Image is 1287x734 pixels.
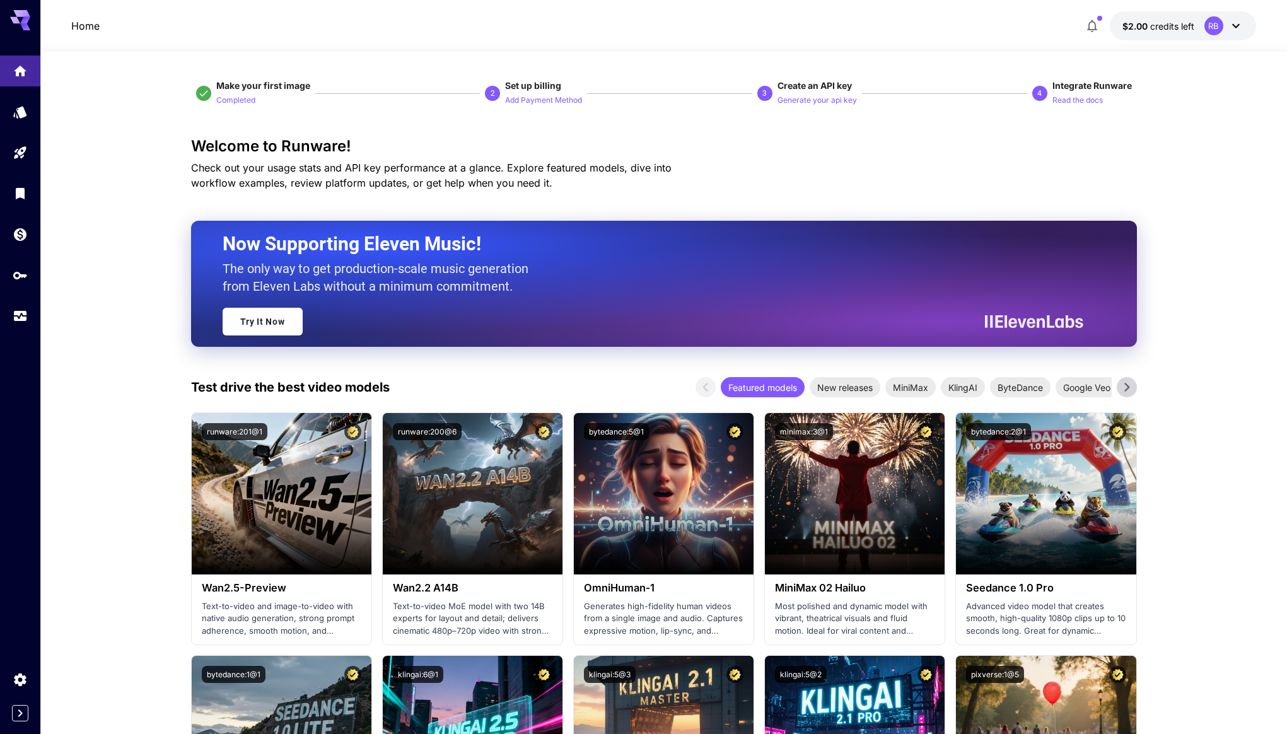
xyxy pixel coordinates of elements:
span: ByteDance [990,381,1051,394]
div: New releases [810,377,880,397]
p: Add Payment Method [505,95,582,107]
p: 4 [1037,88,1042,99]
button: Certified Model – Vetted for best performance and includes a commercial license. [726,666,743,683]
span: Google Veo [1056,381,1118,394]
div: Google Veo [1056,377,1118,397]
p: Read the docs [1052,95,1103,107]
span: New releases [810,381,880,394]
h3: OmniHuman‑1 [584,582,743,594]
span: credits left [1150,21,1194,32]
button: Certified Model – Vetted for best performance and includes a commercial license. [344,666,361,683]
button: pixverse:1@5 [966,666,1024,683]
button: bytedance:5@1 [584,423,649,440]
img: alt [383,413,562,574]
button: Completed [216,92,255,107]
p: Text-to-video and image-to-video with native audio generation, strong prompt adherence, smooth mo... [202,600,361,638]
p: Most polished and dynamic model with vibrant, theatrical visuals and fluid motion. Ideal for vira... [775,600,935,638]
div: Home [13,60,28,76]
p: 2 [491,88,495,99]
span: Set up billing [505,80,561,91]
button: runware:201@1 [202,423,267,440]
div: MiniMax [885,377,936,397]
button: klingai:5@3 [584,666,636,683]
p: 3 [762,88,767,99]
button: runware:200@6 [393,423,462,440]
button: Certified Model – Vetted for best performance and includes a commercial license. [535,423,552,440]
a: Home [71,18,100,33]
span: KlingAI [941,381,985,394]
img: alt [574,413,754,574]
h2: Now Supporting Eleven Music! [223,232,1074,256]
span: Featured models [721,381,805,394]
h3: Welcome to Runware! [191,137,1137,155]
div: KlingAI [941,377,985,397]
button: Add Payment Method [505,92,582,107]
div: Playground [13,145,28,161]
img: alt [192,413,371,574]
div: Featured models [721,377,805,397]
button: Expand sidebar [12,705,28,721]
div: ByteDance [990,377,1051,397]
button: minimax:3@1 [775,423,833,440]
p: Text-to-video MoE model with two 14B experts for layout and detail; delivers cinematic 480p–720p ... [393,600,552,638]
button: klingai:5@2 [775,666,827,683]
a: Try It Now [223,308,303,335]
h3: Wan2.5-Preview [202,582,361,594]
p: Completed [216,95,255,107]
button: Certified Model – Vetted for best performance and includes a commercial license. [726,423,743,440]
p: Test drive the best video models [191,378,390,397]
span: Make your first image [216,80,310,91]
div: Wallet [13,226,28,242]
div: RB [1204,16,1223,35]
span: $2.00 [1122,21,1150,32]
p: The only way to get production-scale music generation from Eleven Labs without a minimum commitment. [223,260,538,295]
div: $2.00 [1122,20,1194,33]
button: bytedance:2@1 [966,423,1031,440]
button: klingai:6@1 [393,666,443,683]
img: alt [765,413,945,574]
h3: MiniMax 02 Hailuo [775,582,935,594]
h3: Wan2.2 A14B [393,582,552,594]
div: Settings [13,672,28,687]
button: Certified Model – Vetted for best performance and includes a commercial license. [1109,666,1126,683]
p: Advanced video model that creates smooth, high-quality 1080p clips up to 10 seconds long. Great f... [966,600,1126,638]
button: Certified Model – Vetted for best performance and includes a commercial license. [344,423,361,440]
img: alt [956,413,1136,574]
button: Generate your api key [777,92,857,107]
span: Check out your usage stats and API key performance at a glance. Explore featured models, dive int... [191,161,672,189]
button: Certified Model – Vetted for best performance and includes a commercial license. [535,666,552,683]
div: API Keys [13,267,28,283]
p: Generate your api key [777,95,857,107]
div: Library [13,185,28,201]
button: Read the docs [1052,92,1103,107]
p: Generates high-fidelity human videos from a single image and audio. Captures expressive motion, l... [584,600,743,638]
span: Create an API key [777,80,852,91]
button: Certified Model – Vetted for best performance and includes a commercial license. [917,423,935,440]
button: Certified Model – Vetted for best performance and includes a commercial license. [917,666,935,683]
nav: breadcrumb [71,18,100,33]
h3: Seedance 1.0 Pro [966,582,1126,594]
button: Certified Model – Vetted for best performance and includes a commercial license. [1109,423,1126,440]
div: Usage [13,308,28,324]
button: bytedance:1@1 [202,666,265,683]
button: $2.00RB [1110,11,1256,40]
span: MiniMax [885,381,936,394]
div: Models [13,104,28,120]
span: Integrate Runware [1052,80,1132,91]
